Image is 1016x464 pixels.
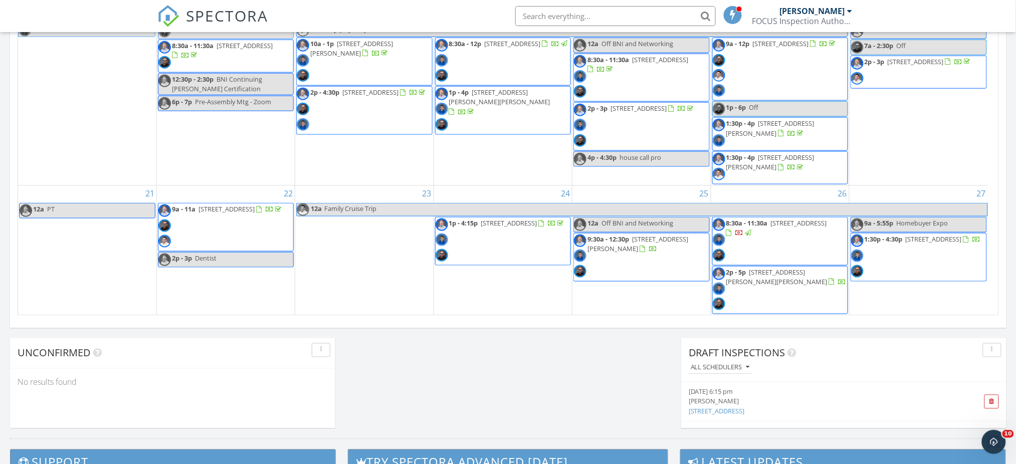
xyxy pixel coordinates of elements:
img: 20240801bniheadshots0027retouched.jpeg [851,218,864,231]
a: 8:30a - 11:30a [STREET_ADDRESS] [587,55,688,74]
span: 4p - 4:30p [587,153,617,162]
img: anthony_perez_photo_2.jpg [436,234,448,246]
img: 20240801bniheadshots0036retouched.jpeg [158,219,171,232]
a: 10a - 1p [STREET_ADDRESS][PERSON_NAME] [310,39,393,58]
span: Pre-Assembly Mtg - Zoom [195,97,271,106]
img: 20240801bniheadshots0036retouched.jpeg [158,56,171,69]
a: 8:30a - 11:30a [STREET_ADDRESS] [158,40,294,73]
span: BNI Continuing [PERSON_NAME] Certification [172,75,262,93]
img: 20240801bniheadshots0036retouched.jpeg [574,85,586,98]
span: [STREET_ADDRESS] [485,39,541,48]
img: 20240801bniheadshots0027retouched.jpeg [20,204,32,217]
a: 10a - 1p [STREET_ADDRESS][PERSON_NAME] [296,38,432,86]
span: [STREET_ADDRESS] [632,55,688,64]
a: Go to September 27, 2025 [975,186,988,202]
img: 20240801bniheadshots0036retouched.jpeg [713,298,725,310]
td: Go to September 15, 2025 [156,6,295,186]
span: 2p - 4:30p [310,88,339,97]
img: anthony_perez_photo_2.jpg [713,84,725,97]
a: 9a - 12p [STREET_ADDRESS] [712,38,848,101]
a: Go to September 26, 2025 [836,186,849,202]
span: [STREET_ADDRESS] [906,235,962,244]
span: Off [749,103,759,112]
a: 9:30a - 12:30p [STREET_ADDRESS][PERSON_NAME] [573,233,709,282]
img: 20240801bniheadshots0036retouched.jpeg [436,249,448,262]
a: 1:30p - 4:30p [STREET_ADDRESS] [851,233,987,282]
span: 7a - 2:30p [865,41,894,50]
td: Go to September 23, 2025 [295,186,434,316]
span: Off BNI and Networking [601,218,673,227]
span: [STREET_ADDRESS] [217,41,273,50]
a: 1p - 4:15p [STREET_ADDRESS] [449,218,566,227]
img: anthony_perez_photo_2.jpg [297,54,309,67]
span: Off [897,41,906,50]
img: 20240801bniheadshots0030retouched.jpeg [158,235,171,248]
td: Go to September 17, 2025 [434,6,572,186]
input: Search everything... [515,6,716,26]
a: SPECTORA [157,14,269,35]
a: 2p - 5p [STREET_ADDRESS][PERSON_NAME][PERSON_NAME] [726,268,847,286]
span: [STREET_ADDRESS] [753,39,809,48]
span: Off [46,25,56,34]
img: anthony_perez_photo_2.jpg [436,103,448,115]
a: 2p - 4:30p [STREET_ADDRESS] [310,88,427,97]
a: 9:30a - 12:30p [STREET_ADDRESS][PERSON_NAME] [587,235,688,253]
a: [STREET_ADDRESS] [689,407,745,416]
img: The Best Home Inspection Software - Spectora [157,5,179,27]
img: anthony_perez_photo_2.jpg [851,250,864,262]
a: 1:30p - 4p [STREET_ADDRESS][PERSON_NAME] [726,153,815,171]
span: Off BNI and Networking [601,39,673,48]
img: 20240801bniheadshots0030retouched.jpeg [297,203,309,216]
span: PT [47,204,55,213]
a: Go to September 25, 2025 [698,186,711,202]
img: 20240801bniheadshots0027retouched.jpeg [574,55,586,68]
img: 20240801bniheadshots0027retouched.jpeg [574,153,586,165]
a: 8:30a - 11:30a [STREET_ADDRESS] [726,218,827,237]
span: 10 [1002,430,1014,438]
span: Homebuyer Expo [897,218,948,227]
span: [STREET_ADDRESS] [771,218,827,227]
img: 20240801bniheadshots0036retouched.jpeg [297,69,309,82]
img: 20240801bniheadshots0027retouched.jpeg [436,39,448,52]
div: All schedulers [691,364,750,371]
a: 9a - 12p [STREET_ADDRESS] [726,39,838,48]
span: [STREET_ADDRESS] [198,204,255,213]
td: Go to September 18, 2025 [572,6,711,186]
a: Go to September 21, 2025 [143,186,156,202]
a: 1p - 4:15p [STREET_ADDRESS] [435,217,571,266]
span: [STREET_ADDRESS][PERSON_NAME] [587,235,688,253]
span: 2p - 5p [726,268,746,277]
img: 20240801bniheadshots0030retouched.jpeg [851,72,864,85]
img: 20240801bniheadshots0027retouched.jpeg [158,97,171,110]
a: Go to September 23, 2025 [421,186,434,202]
span: Draft Inspections [689,346,785,360]
span: 1p - 4:15p [449,218,478,227]
td: Go to September 27, 2025 [850,186,988,316]
span: 9a - 12p [726,39,750,48]
span: 9a - 11a [172,204,195,213]
span: Jury Duty [340,25,367,34]
a: 1p - 4p [STREET_ADDRESS][PERSON_NAME][PERSON_NAME] [435,86,571,135]
img: 20240801bniheadshots0027retouched.jpeg [158,75,171,87]
span: 12a [587,39,598,48]
img: 20240801bniheadshots0027retouched.jpeg [158,254,171,266]
td: Go to September 14, 2025 [18,6,156,186]
span: 1:30p - 4p [726,119,755,128]
img: 20240801bniheadshots0036retouched.jpeg [851,41,864,54]
img: 20240801bniheadshots0027retouched.jpeg [158,204,171,217]
img: 20240801bniheadshots0036retouched.jpeg [436,69,448,82]
span: 1p - 6p [726,103,746,112]
a: 8:30a - 11:30a [STREET_ADDRESS] [573,54,709,102]
img: anthony_perez_photo_2.jpg [297,118,309,131]
a: 1:30p - 4p [STREET_ADDRESS][PERSON_NAME] [712,117,848,150]
img: 20240801bniheadshots0027retouched.jpeg [436,218,448,231]
img: 20240801bniheadshots0036retouched.jpeg [713,103,725,115]
a: 1:30p - 4:30p [STREET_ADDRESS] [865,235,981,244]
a: 2p - 5p [STREET_ADDRESS][PERSON_NAME][PERSON_NAME] [712,266,848,315]
span: [STREET_ADDRESS] [342,88,398,97]
span: SPECTORA [186,5,269,26]
img: 20240801bniheadshots0036retouched.jpeg [851,265,864,278]
span: [STREET_ADDRESS] [888,57,944,66]
span: [STREET_ADDRESS] [481,218,537,227]
td: Go to September 20, 2025 [850,6,988,186]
